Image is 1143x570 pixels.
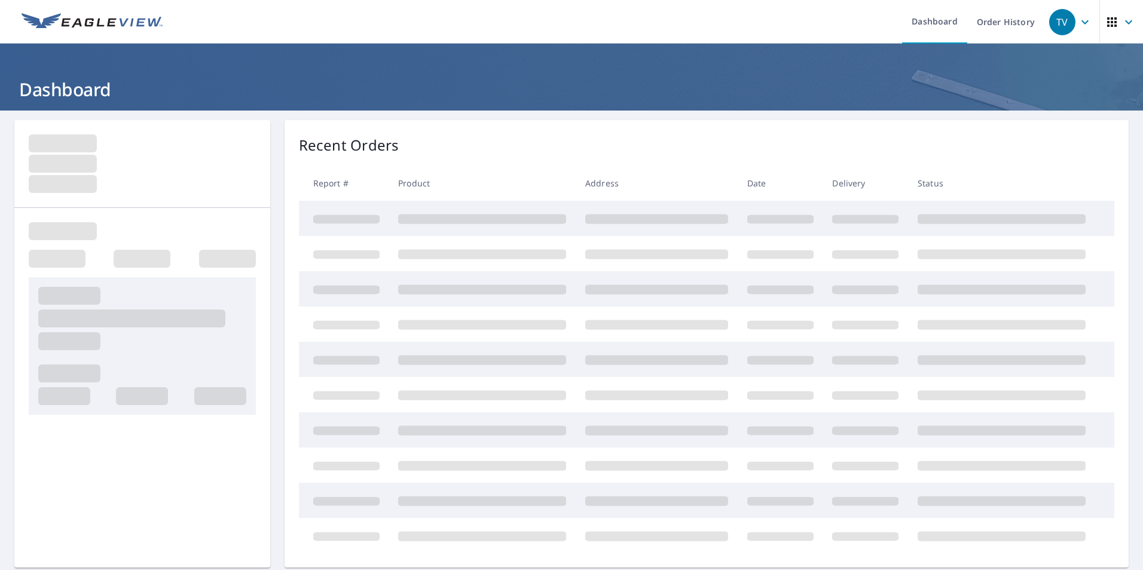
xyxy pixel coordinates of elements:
th: Date [738,166,823,201]
th: Product [389,166,576,201]
h1: Dashboard [14,77,1129,102]
th: Address [576,166,738,201]
th: Report # [299,166,389,201]
img: EV Logo [22,13,163,31]
th: Delivery [823,166,908,201]
th: Status [908,166,1095,201]
div: TV [1049,9,1075,35]
p: Recent Orders [299,134,399,156]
